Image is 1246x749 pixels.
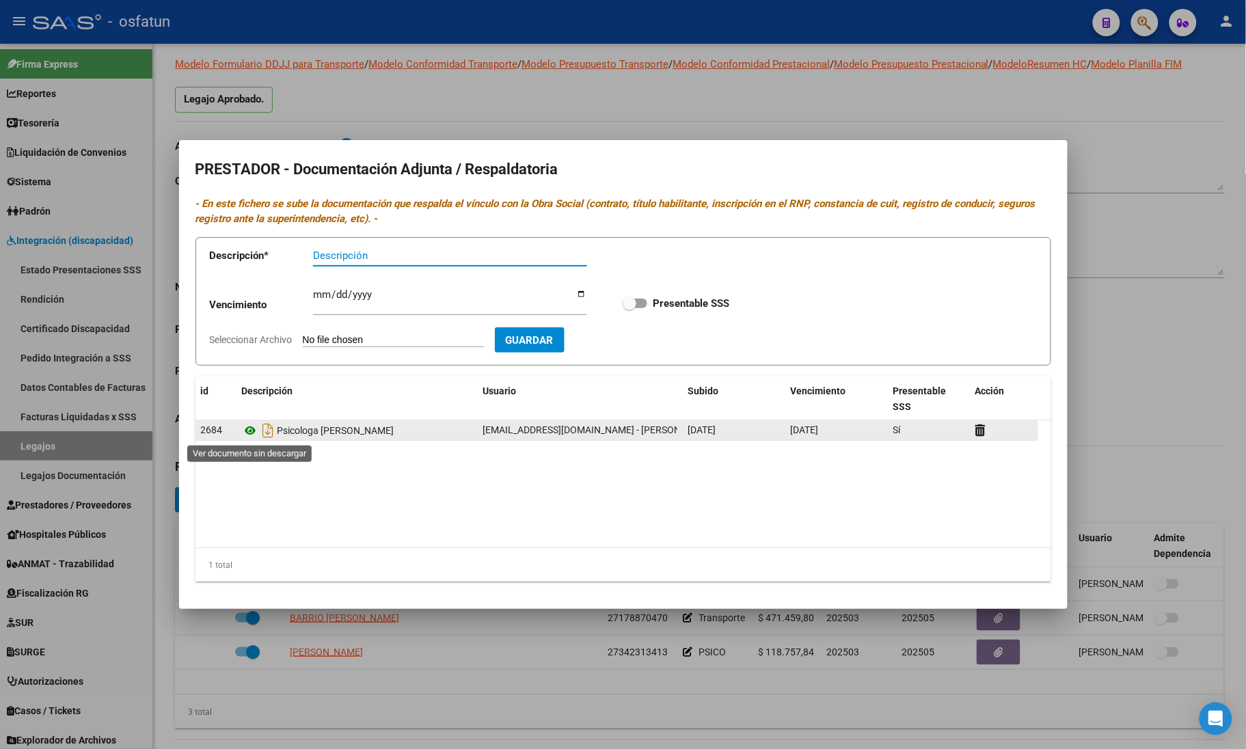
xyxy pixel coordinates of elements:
datatable-header-cell: Subido [683,377,785,422]
datatable-header-cell: Vencimiento [785,377,888,422]
datatable-header-cell: Descripción [236,377,478,422]
span: Guardar [506,334,554,346]
span: Presentable SSS [893,385,947,412]
span: 2684 [201,424,223,435]
span: [DATE] [791,424,819,435]
span: Psicologa [PERSON_NAME] [277,425,394,436]
p: Vencimiento [210,297,313,313]
div: Open Intercom Messenger [1200,703,1232,735]
strong: Presentable SSS [653,297,729,310]
span: Sí [893,424,901,435]
p: Descripción [210,248,313,264]
i: Descargar documento [260,420,277,441]
div: 1 total [195,548,1051,582]
i: - En este fichero se sube la documentación que respalda el vínculo con la Obra Social (contrato, ... [195,198,1035,226]
span: id [201,385,209,396]
span: Usuario [483,385,517,396]
h2: PRESTADOR - Documentación Adjunta / Respaldatoria [195,156,1051,182]
span: Vencimiento [791,385,846,396]
span: Acción [975,385,1005,396]
span: [DATE] [688,424,716,435]
datatable-header-cell: id [195,377,236,422]
span: [EMAIL_ADDRESS][DOMAIN_NAME] - [PERSON_NAME] [483,424,715,435]
span: Descripción [242,385,293,396]
span: Subido [688,385,719,396]
datatable-header-cell: Usuario [478,377,683,422]
datatable-header-cell: Presentable SSS [888,377,970,422]
span: Seleccionar Archivo [210,334,293,345]
datatable-header-cell: Acción [970,377,1038,422]
button: Guardar [495,327,565,353]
